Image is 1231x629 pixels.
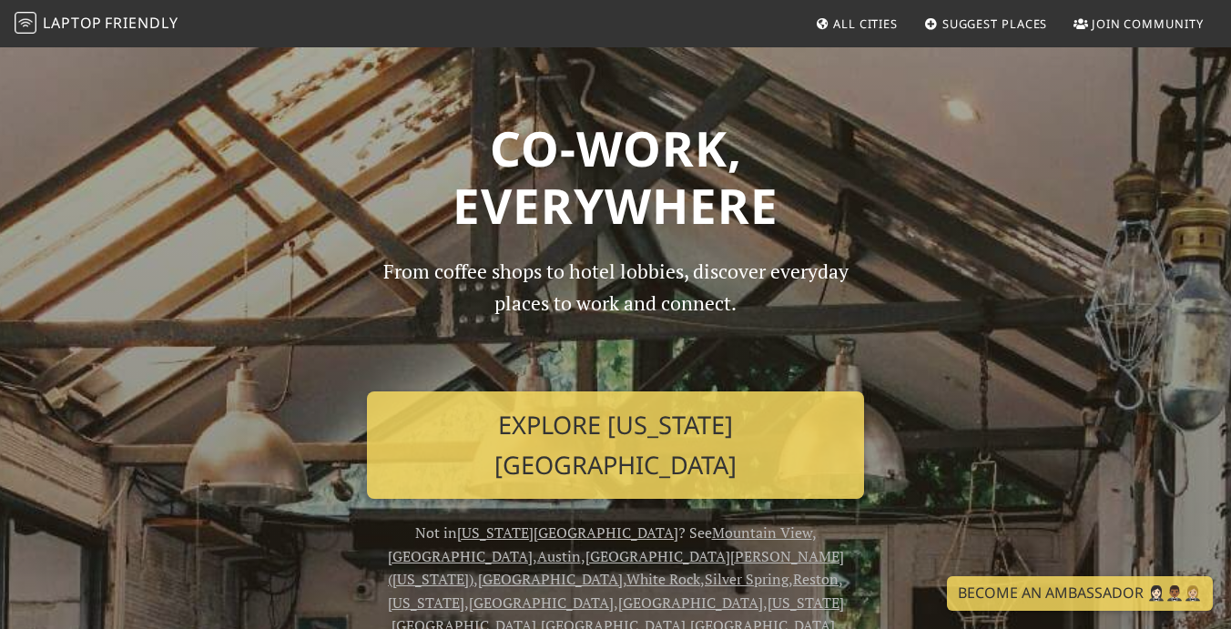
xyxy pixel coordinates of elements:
a: [US_STATE] [388,593,464,613]
a: [GEOGRAPHIC_DATA] [388,546,533,566]
img: LaptopFriendly [15,12,36,34]
a: [GEOGRAPHIC_DATA] [469,593,614,613]
a: All Cities [808,7,905,40]
a: Suggest Places [917,7,1055,40]
a: Mountain View [712,522,812,543]
a: [US_STATE][GEOGRAPHIC_DATA] [457,522,678,543]
p: From coffee shops to hotel lobbies, discover everyday places to work and connect. [367,256,864,377]
a: [GEOGRAPHIC_DATA][PERSON_NAME] ([US_STATE]) [388,546,844,590]
a: Explore [US_STATE][GEOGRAPHIC_DATA] [367,391,864,498]
span: Suggest Places [942,15,1048,32]
a: Become an Ambassador 🤵🏻‍♀️🤵🏾‍♂️🤵🏼‍♀️ [947,576,1213,611]
a: Join Community [1066,7,1211,40]
a: [GEOGRAPHIC_DATA] [618,593,763,613]
span: All Cities [833,15,898,32]
a: Reston [793,569,839,589]
span: Friendly [105,13,178,33]
a: Austin [537,546,581,566]
h1: Co-work, Everywhere [107,119,1124,235]
span: Join Community [1092,15,1204,32]
span: Laptop [43,13,102,33]
a: [GEOGRAPHIC_DATA] [478,569,623,589]
a: White Rock [626,569,700,589]
a: LaptopFriendly LaptopFriendly [15,8,178,40]
a: Silver Spring [705,569,788,589]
